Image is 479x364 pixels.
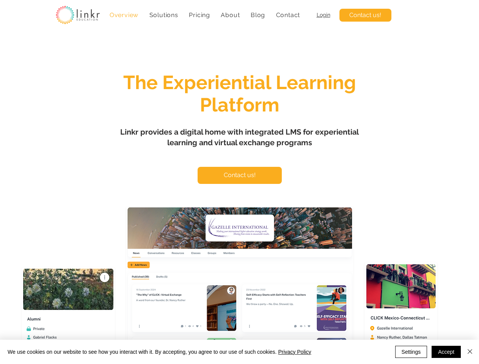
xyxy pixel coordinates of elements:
span: Overview [110,11,138,19]
img: linkr_logo_transparentbg.png [56,6,100,24]
a: Overview [106,8,143,22]
span: Contact [276,11,300,19]
div: Solutions [145,8,182,22]
a: Blog [247,8,269,22]
button: Settings [395,346,427,358]
span: Contact us! [224,171,256,179]
span: We use cookies on our website to see how you interact with it. By accepting, you agree to our use... [8,348,311,355]
span: The Experiential Learning Platform [123,71,356,116]
img: linkr hero 4.png [22,268,114,351]
a: Contact us! [198,167,282,184]
span: About [221,11,240,19]
span: Pricing [189,11,210,19]
a: Pricing [185,8,214,22]
a: Privacy Policy [278,349,311,355]
span: Linkr provides a digital home with integrated LMS for experiential learning and virtual exchange ... [120,127,359,147]
div: About [217,8,244,22]
button: Accept [432,346,461,358]
nav: Site [106,8,304,22]
img: Close [465,347,474,356]
span: Contact us! [349,11,381,19]
span: Blog [251,11,265,19]
a: Contact us! [339,9,391,22]
a: Login [317,12,330,18]
button: Close [465,346,474,358]
span: Solutions [149,11,178,19]
a: Contact [272,8,304,22]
